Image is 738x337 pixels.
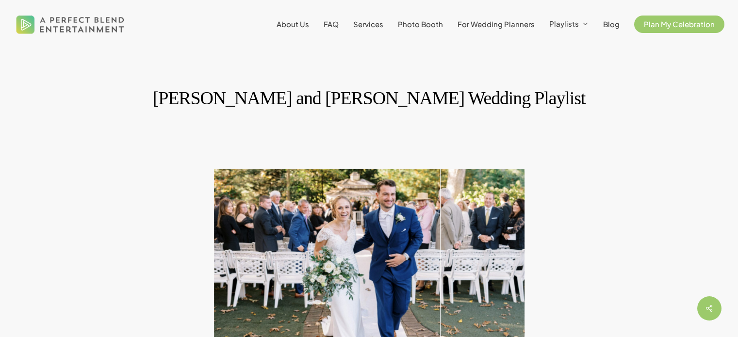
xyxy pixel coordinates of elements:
a: Blog [603,20,620,28]
a: Plan My Celebration [634,20,724,28]
span: FAQ [324,19,339,29]
span: Blog [603,19,620,29]
img: A Perfect Blend Entertainment [14,7,127,42]
a: About Us [277,20,309,28]
span: For Wedding Planners [458,19,535,29]
a: FAQ [324,20,339,28]
span: Playlists [549,19,579,28]
h1: [PERSON_NAME] and [PERSON_NAME] Wedding Playlist [29,78,709,118]
a: For Wedding Planners [458,20,535,28]
span: Services [353,19,383,29]
a: Services [353,20,383,28]
span: Photo Booth [398,19,443,29]
a: Playlists [549,20,589,29]
span: Plan My Celebration [644,19,715,29]
span: About Us [277,19,309,29]
a: Photo Booth [398,20,443,28]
